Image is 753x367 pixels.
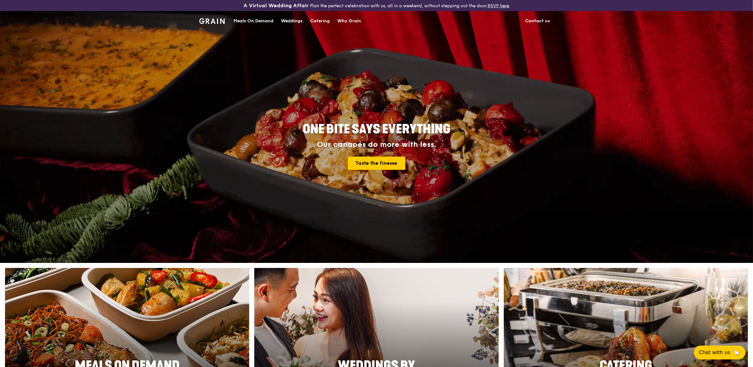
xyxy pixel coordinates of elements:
[348,157,405,170] a: Taste the finesse
[521,12,554,31] a: Contact us
[310,12,330,31] div: Catering
[277,12,306,31] a: Weddings
[694,346,745,359] button: Chat with us🦙
[199,11,225,30] a: GrainGrain
[263,140,490,149] div: Our canapés do more with less.
[488,3,509,8] a: RSVP here
[199,18,225,24] img: Grain
[244,3,309,9] h3: A Virtual Wedding Affair
[306,12,333,31] a: Catering
[699,349,730,356] span: Chat with us
[333,12,365,31] a: Why Grain
[337,12,361,31] div: Why Grain
[281,12,303,31] div: Weddings
[195,3,558,9] div: Plan the perfect celebration with us, all in a weekend, without stepping out the door.
[234,12,273,31] div: Meals On Demand
[733,349,740,356] span: 🦙
[303,122,450,137] span: ONE BITE SAYS EVERYTHING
